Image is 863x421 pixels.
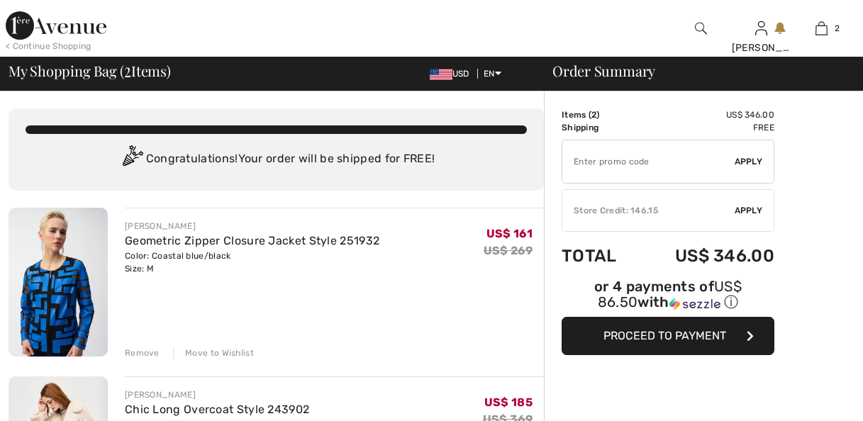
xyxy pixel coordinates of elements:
[637,108,774,121] td: US$ 346.00
[835,22,840,35] span: 2
[430,69,475,79] span: USD
[755,21,767,35] a: Sign In
[562,204,735,217] div: Store Credit: 146.15
[591,110,596,120] span: 2
[669,298,720,310] img: Sezzle
[125,249,379,275] div: Color: Coastal blue/black Size: M
[562,317,774,355] button: Proceed to Payment
[637,121,774,134] td: Free
[125,388,309,401] div: [PERSON_NAME]
[9,208,108,357] img: Geometric Zipper Closure Jacket Style 251932
[755,20,767,37] img: My Info
[562,232,637,280] td: Total
[125,403,309,416] a: Chic Long Overcoat Style 243902
[125,220,379,232] div: [PERSON_NAME]
[484,244,533,257] s: US$ 269
[6,11,106,40] img: 1ère Avenue
[26,145,527,174] div: Congratulations! Your order will be shipped for FREE!
[772,378,849,414] iframe: Opens a widget where you can find more information
[637,232,774,280] td: US$ 346.00
[486,227,533,240] span: US$ 161
[562,280,774,317] div: or 4 payments ofUS$ 86.50withSezzle Click to learn more about Sezzle
[562,108,637,121] td: Items ( )
[6,40,91,52] div: < Continue Shopping
[735,204,763,217] span: Apply
[173,347,254,359] div: Move to Wishlist
[792,20,851,37] a: 2
[124,60,131,79] span: 2
[535,64,854,78] div: Order Summary
[562,280,774,312] div: or 4 payments of with
[562,140,735,183] input: Promo code
[118,145,146,174] img: Congratulation2.svg
[735,155,763,168] span: Apply
[125,234,379,247] a: Geometric Zipper Closure Jacket Style 251932
[125,347,160,359] div: Remove
[562,121,637,134] td: Shipping
[603,329,726,342] span: Proceed to Payment
[9,64,171,78] span: My Shopping Bag ( Items)
[484,69,501,79] span: EN
[484,395,533,409] span: US$ 185
[598,278,742,310] span: US$ 86.50
[815,20,828,37] img: My Bag
[732,40,791,55] div: [PERSON_NAME]
[695,20,707,37] img: search the website
[430,69,452,80] img: US Dollar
